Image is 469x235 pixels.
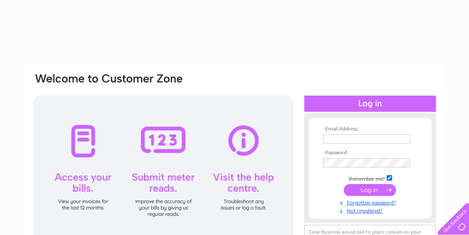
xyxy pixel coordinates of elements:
[321,126,419,132] th: Email Address:
[321,150,419,156] th: Password:
[344,184,396,196] input: Submit
[323,206,419,214] a: Not registered?
[323,198,419,206] a: Forgotten password?
[321,174,419,182] td: Remember me?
